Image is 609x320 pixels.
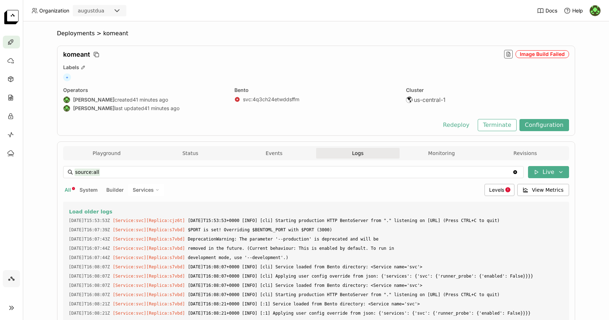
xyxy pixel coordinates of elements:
[133,97,168,103] span: 41 minutes ago
[234,87,397,93] div: Bento
[243,96,299,103] a: svc:4q3ch24etwddsffm
[69,226,110,234] span: 2025-08-28T16:07:39.804Z
[113,311,146,316] span: [Service:svc]
[144,105,179,112] span: 41 minutes ago
[128,184,164,196] div: Services
[146,274,185,279] span: [Replica:s7vbd]
[188,272,563,280] span: [DATE]T16:08:07+0000 [INFO] [cli] Applying user config override from json: {'services': {'svc': {...
[64,105,70,112] img: August Dua
[537,7,557,14] a: Docs
[478,119,517,131] button: Terminate
[146,237,185,242] span: [Replica:s7vbd]
[545,7,557,14] span: Docs
[69,235,110,243] span: 2025-08-28T16:07:43.945Z
[146,311,185,316] span: [Replica:s7vbd]
[69,309,110,317] span: 2025-08-28T16:08:21.358Z
[516,50,569,58] div: Image Build Failed
[63,96,226,103] div: created
[406,87,569,93] div: Cluster
[80,187,98,193] span: System
[113,237,146,242] span: [Service:svc]
[146,255,185,260] span: [Replica:s7vbd]
[188,309,563,317] span: [DATE]T16:08:21+0000 [INFO] [:1] Applying user config override from json: {'services': {'svc': {'...
[188,235,563,243] span: DeprecationWarning: The parameter '--production' is deprecated and will be
[188,254,563,262] span: development mode, use '--development'.)
[484,184,514,196] div: Levels
[69,282,110,289] span: 2025-08-28T16:08:07.355Z
[528,166,569,178] button: Live
[73,97,115,103] strong: [PERSON_NAME]
[4,10,19,24] img: logo
[113,264,146,269] span: [Service:svc]
[572,7,583,14] span: Help
[78,185,99,195] button: System
[113,292,146,297] span: [Service:svc]
[146,218,185,223] span: [Replica:cjz6t]
[113,255,146,260] span: [Service:svc]
[113,218,146,223] span: [Service:svc]
[113,301,146,306] span: [Service:svc]
[113,227,146,232] span: [Service:svc]
[63,51,90,58] span: komeant
[69,217,110,224] span: 2025-08-28T15:53:53.561Z
[113,283,146,288] span: [Service:svc]
[352,150,364,156] span: Logs
[188,244,563,252] span: removed in the future. (Current behaviour: This is enabled by default. To run in
[483,148,567,159] button: Revisions
[65,187,71,193] span: All
[63,105,226,112] div: last updated
[188,291,563,299] span: [DATE]T16:08:07+0000 [INFO] [cli] Starting production HTTP BentoServer from "." listening on [URL...
[103,30,128,37] span: komeant
[95,30,103,37] span: >
[39,7,69,14] span: Organization
[113,274,146,279] span: [Service:svc]
[78,7,104,14] div: augustdua
[438,119,475,131] button: Redeploy
[63,87,226,93] div: Operators
[57,30,95,37] span: Deployments
[512,169,518,175] svg: Clear value
[69,291,110,299] span: 2025-08-28T16:08:07.736Z
[532,186,564,193] span: View Metrics
[73,105,115,112] strong: [PERSON_NAME]
[146,227,185,232] span: [Replica:s7vbd]
[517,184,569,196] button: View Metrics
[106,187,124,193] span: Builder
[105,7,106,15] input: Selected augustdua.
[590,5,600,16] img: August Dua
[65,148,149,159] button: Playground
[489,187,504,193] span: Levels
[146,301,185,306] span: [Replica:s7vbd]
[69,254,110,262] span: 2025-08-28T16:07:44.035Z
[564,7,583,14] div: Help
[69,244,110,252] span: 2025-08-28T16:07:44.035Z
[400,148,483,159] button: Monitoring
[188,282,563,289] span: [DATE]T16:08:07+0000 [INFO] [cli] Service loaded from Bento directory: <Service name='svc'>
[133,187,154,193] span: Services
[146,292,185,297] span: [Replica:s7vbd]
[69,208,112,215] span: Load older logs
[146,264,185,269] span: [Replica:s7vbd]
[146,246,185,251] span: [Replica:s7vbd]
[69,207,563,216] button: Load older logs
[57,30,575,37] nav: Breadcrumbs navigation
[414,96,446,103] span: us-central-1
[69,263,110,271] span: 2025-08-28T16:08:07.170Z
[188,263,563,271] span: [DATE]T16:08:07+0000 [INFO] [cli] Service loaded from Bento directory: <Service name='svc'>
[64,97,70,103] img: August Dua
[69,300,110,308] span: 2025-08-28T16:08:21.182Z
[75,166,512,178] input: Search
[232,148,316,159] button: Events
[69,272,110,280] span: 2025-08-28T16:08:07.326Z
[188,226,563,234] span: $PORT is set! Overriding $BENTOML_PORT with $PORT (3000)
[63,64,569,71] div: Labels
[146,283,185,288] span: [Replica:s7vbd]
[63,185,72,195] button: All
[113,246,146,251] span: [Service:svc]
[188,217,563,224] span: [DATE]T15:53:53+0000 [INFO] [cli] Starting production HTTP BentoServer from "." listening on [URL...
[519,119,569,131] button: Configuration
[188,300,563,308] span: [DATE]T16:08:21+0000 [INFO] [:1] Service loaded from Bento directory: <Service name='svc'>
[148,148,232,159] button: Status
